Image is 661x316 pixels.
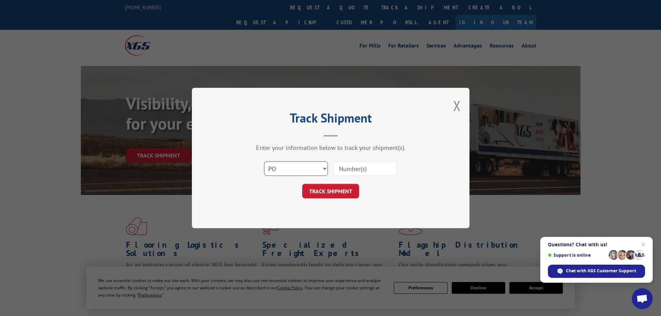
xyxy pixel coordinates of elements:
[548,242,645,247] span: Questions? Chat with us!
[333,161,397,176] input: Number(s)
[548,253,606,258] span: Support is online
[302,184,359,198] button: TRACK SHIPMENT
[566,268,636,274] span: Chat with XGS Customer Support
[639,240,647,249] span: Close chat
[453,96,461,115] button: Close modal
[548,265,645,278] div: Chat with XGS Customer Support
[227,144,435,152] div: Enter your information below to track your shipment(s).
[227,113,435,126] h2: Track Shipment
[632,288,653,309] div: Open chat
